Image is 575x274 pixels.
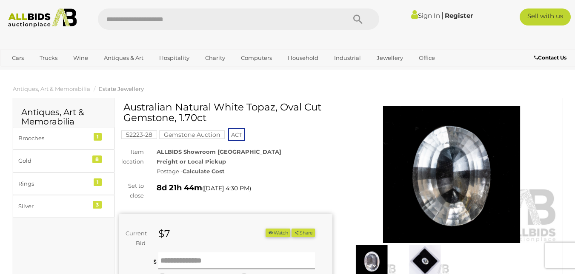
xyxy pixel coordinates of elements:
[445,11,473,20] a: Register
[202,185,251,192] span: ( )
[13,150,114,172] a: Gold 8
[4,8,81,28] img: Allbids.com.au
[94,133,102,141] div: 1
[228,128,245,141] span: ACT
[18,156,89,166] div: Gold
[68,51,94,65] a: Wine
[13,195,114,218] a: Silver 3
[235,51,277,65] a: Computers
[123,102,330,124] h1: Australian Natural White Topaz, Oval Cut Gemstone, 1.70ct
[154,51,195,65] a: Hospitality
[121,130,157,139] mark: 52223-28
[6,65,35,79] a: Sports
[92,155,102,163] div: 8
[345,106,558,243] img: Australian Natural White Topaz, Oval Cut Gemstone, 1.70ct
[159,131,225,138] a: Gemstone Auction
[266,229,290,237] li: Watch this item
[411,11,440,20] a: Sign In
[204,184,249,192] span: [DATE] 4:30 PM
[34,51,63,65] a: Trucks
[329,51,366,65] a: Industrial
[18,179,89,189] div: Rings
[200,51,231,65] a: Charity
[266,229,290,237] button: Watch
[121,131,157,138] a: 52223-28
[441,11,443,20] span: |
[6,51,29,65] a: Cars
[93,201,102,209] div: 3
[18,201,89,211] div: Silver
[157,158,226,165] strong: Freight or Local Pickup
[13,172,114,195] a: Rings 1
[40,65,111,79] a: [GEOGRAPHIC_DATA]
[534,53,569,62] a: Contact Us
[292,229,315,237] button: Share
[157,148,281,155] strong: ALLBIDS Showroom [GEOGRAPHIC_DATA]
[119,229,152,249] div: Current Bid
[113,181,150,201] div: Set to close
[157,183,202,192] strong: 8d 21h 44m
[157,167,332,176] div: Postage -
[413,51,441,65] a: Office
[98,51,149,65] a: Antiques & Art
[337,8,379,30] button: Search
[159,130,225,139] mark: Gemstone Auction
[13,127,114,150] a: Brooches 1
[21,107,106,126] h2: Antiques, Art & Memorabilia
[158,228,170,240] strong: $7
[371,51,409,65] a: Jewellery
[113,147,150,167] div: Item location
[282,51,324,65] a: Household
[183,168,225,175] strong: Calculate Cost
[18,133,89,143] div: Brooches
[13,85,90,92] a: Antiques, Art & Memorabilia
[520,8,571,25] a: Sell with us
[534,54,566,61] b: Contact Us
[99,85,144,92] a: Estate Jewellery
[94,178,102,186] div: 1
